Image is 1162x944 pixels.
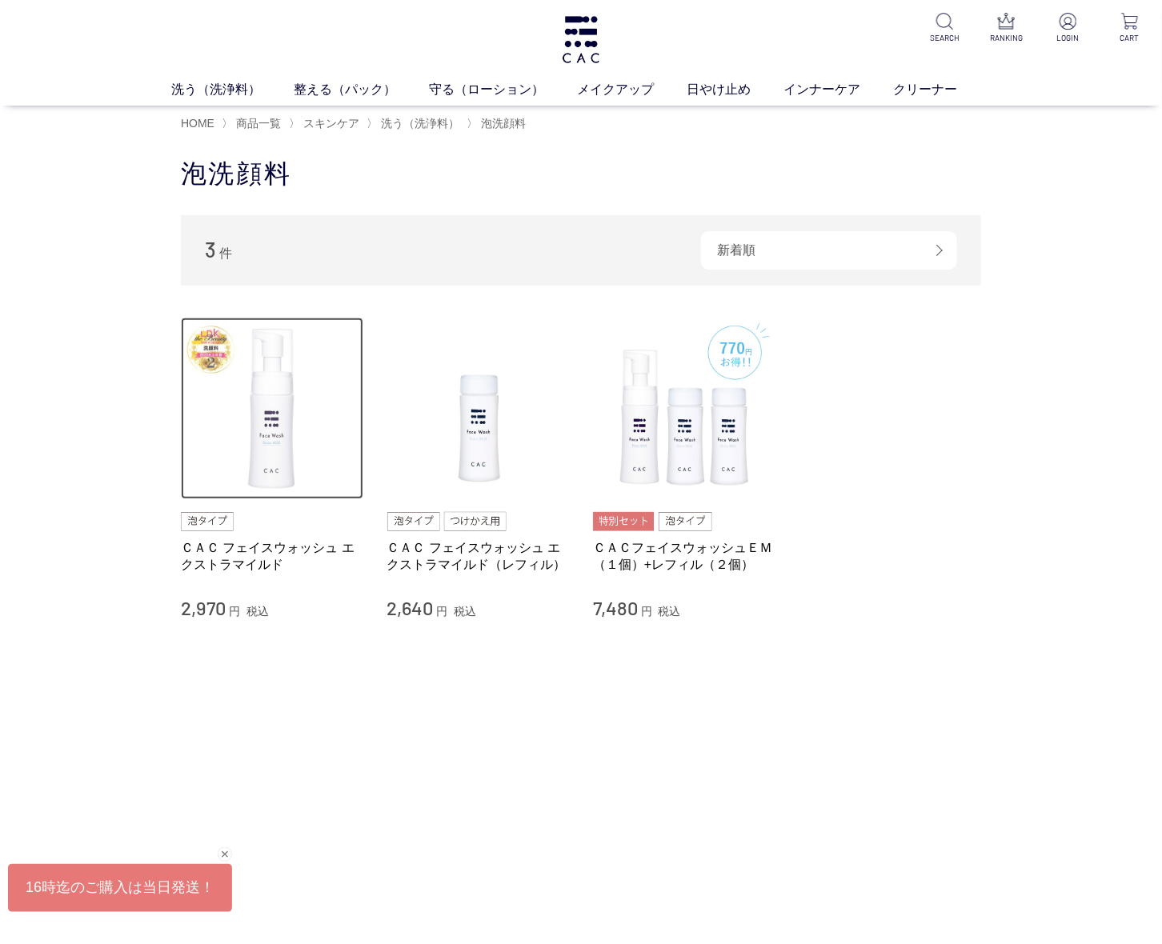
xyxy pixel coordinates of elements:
[300,117,359,130] a: スキンケア
[987,32,1026,44] p: RANKING
[233,117,281,130] a: 商品一覧
[784,79,894,99] a: インナーケア
[467,116,530,131] li: 〉
[478,117,526,130] a: 泡洗顔料
[429,79,577,99] a: 守る（ローション）
[1048,13,1088,44] a: LOGIN
[481,117,526,130] span: 泡洗顔料
[289,116,363,131] li: 〉
[1048,32,1088,44] p: LOGIN
[303,117,359,130] span: スキンケア
[381,117,459,130] span: 洗う（洗浄料）
[593,539,775,574] a: ＣＡＣフェイスウォッシュＥＭ（１個）+レフィル（２個）
[701,231,957,270] div: 新着順
[577,79,687,99] a: メイクアップ
[593,596,638,619] span: 7,480
[659,512,711,531] img: 泡タイプ
[222,116,285,131] li: 〉
[687,79,784,99] a: 日やけ止め
[181,157,981,191] h1: 泡洗顔料
[236,117,281,130] span: 商品一覧
[294,79,429,99] a: 整える（パック）
[1110,32,1149,44] p: CART
[205,237,216,262] span: 3
[1110,13,1149,44] a: CART
[387,539,570,574] a: ＣＡＣ フェイスウォッシュ エクストラマイルド（レフィル）
[378,117,459,130] a: 洗う（洗浄料）
[925,13,964,44] a: SEARCH
[454,605,476,618] span: 税込
[925,32,964,44] p: SEARCH
[641,605,652,618] span: 円
[181,318,363,500] img: ＣＡＣ フェイスウォッシュ エクストラマイルド
[894,79,991,99] a: クリーナー
[387,512,440,531] img: 泡タイプ
[987,13,1026,44] a: RANKING
[593,512,655,531] img: 特別セット
[367,116,463,131] li: 〉
[181,539,363,574] a: ＣＡＣ フェイスウォッシュ エクストラマイルド
[229,605,240,618] span: 円
[219,246,232,260] span: 件
[659,605,681,618] span: 税込
[436,605,447,618] span: 円
[387,318,570,500] img: ＣＡＣ フェイスウォッシュ エクストラマイルド（レフィル）
[171,79,294,99] a: 洗う（洗浄料）
[444,512,507,531] img: つけかえ用
[246,605,269,618] span: 税込
[181,512,234,531] img: 泡タイプ
[181,117,214,130] a: HOME
[387,596,434,619] span: 2,640
[560,16,602,63] img: logo
[593,318,775,500] img: ＣＡＣフェイスウォッシュＥＭ（１個）+レフィル（２個）
[181,596,226,619] span: 2,970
